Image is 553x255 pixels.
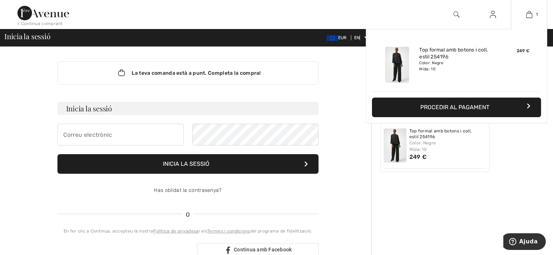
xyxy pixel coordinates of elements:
a: Has oblidat la contrasenya? [154,187,221,193]
a: Top formal amb botons i coll, estil 254196 [419,47,491,60]
a: Política de privadesa [153,229,199,234]
font: Continua amb Facebook [234,247,292,252]
a: 1 [511,10,547,19]
img: 1ère Avenue [17,6,69,20]
font: Inicia la sessió [4,31,50,41]
img: La meva bossa [526,10,532,19]
font: Color: Negre [419,61,443,65]
button: Procedir al pagament [372,98,541,117]
font: O [186,211,190,218]
font: En fer clic a Continua, accepteu la nostra [64,229,153,234]
a: Termes i condicions [207,229,250,234]
img: Top formal amb botons i coll, estil 254196 [385,47,409,83]
font: < Continua comprant [17,21,63,26]
font: EUR [338,35,347,40]
font: EN [354,35,360,40]
button: Inicia la sessió [57,154,318,174]
img: cerca al lloc web [453,10,460,19]
font: 1 [536,12,538,17]
font: i els [199,229,208,234]
input: Correu electrònic [57,124,184,145]
img: La meva informació [490,10,496,19]
img: Euro [326,35,338,41]
font: del programa de fidelització. [250,229,312,234]
font: Procedir al pagament [420,104,489,111]
iframe: Obre un widget on podeu trobar més informació [503,233,546,251]
font: Inicia la sessió [163,160,209,167]
font: Mida: 10 [419,67,435,71]
font: 249 € [517,48,530,53]
font: La teva comanda està a punt. Completa la compra! [132,70,261,76]
font: Top formal amb botons i coll, estil 254196 [419,47,488,60]
a: Inicia la sessió [484,10,502,19]
font: Inicia la sessió [66,103,112,113]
